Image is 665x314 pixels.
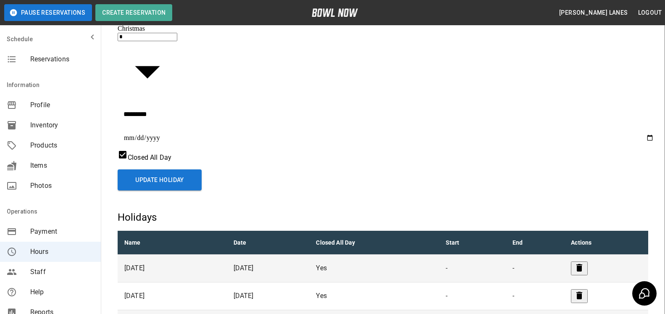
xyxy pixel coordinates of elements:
[309,231,439,255] th: Closed All Day
[571,261,588,275] button: remove
[513,263,557,273] p: -
[128,153,171,161] span: Closed All Day
[564,231,648,255] th: Actions
[118,169,202,190] button: Update Holiday
[95,4,172,21] button: Create Reservation
[234,263,303,273] p: [DATE]
[227,231,310,255] th: Date
[635,5,665,21] button: Logout
[30,120,94,130] span: Inventory
[506,231,564,255] th: End
[446,291,499,301] p: -
[4,4,92,21] button: Pause Reservations
[571,289,588,303] button: remove
[30,247,94,257] span: Hours
[30,267,94,277] span: Staff
[30,140,94,150] span: Products
[118,25,177,32] div: Christmas
[118,231,227,255] th: Name
[316,263,432,273] p: Yes
[316,291,432,301] p: Yes
[30,161,94,171] span: Items
[439,231,506,255] th: Start
[30,54,94,64] span: Reservations
[513,291,557,301] p: -
[124,291,220,301] p: [DATE]
[234,291,303,301] p: [DATE]
[30,100,94,110] span: Profile
[124,263,220,273] p: [DATE]
[30,181,94,191] span: Photos
[556,5,631,21] button: [PERSON_NAME] Lanes
[30,227,94,237] span: Payment
[446,263,499,273] p: -
[118,211,648,224] h5: Holidays
[312,8,358,17] img: logo
[30,287,94,297] span: Help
